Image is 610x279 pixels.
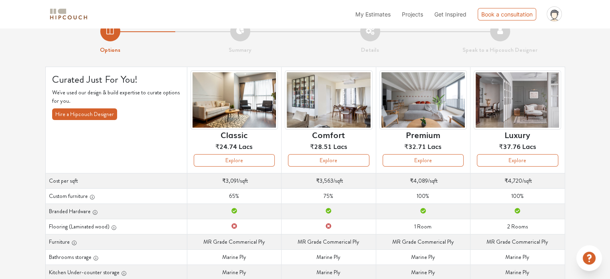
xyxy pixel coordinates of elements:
td: Marine Ply [470,249,565,265]
img: header-preview [190,70,278,130]
td: Marine Ply [376,249,470,265]
td: MR Grade Commerical Ply [376,234,470,249]
span: ₹4,089 [410,177,428,185]
strong: Options [100,45,120,54]
button: Explore [288,154,369,167]
button: Explore [194,154,275,167]
td: /sqft [376,173,470,188]
th: Bathrooms storage [45,249,187,265]
td: /sqft [282,173,376,188]
span: ₹3,563 [316,177,333,185]
span: ₹32.71 [404,141,426,151]
span: Get Inspired [434,11,466,18]
span: ₹4,720 [505,177,522,185]
p: We've used our design & build expertise to curate options for you. [52,88,180,105]
td: /sqft [470,173,565,188]
img: header-preview [285,70,372,130]
strong: Summary [229,45,251,54]
th: Flooring (Laminated wood) [45,219,187,234]
span: Lacs [333,141,347,151]
span: ₹3,091 [222,177,238,185]
td: Marine Ply [187,249,281,265]
td: 1 Room [376,219,470,234]
img: header-preview [474,70,561,130]
span: ₹28.51 [310,141,332,151]
h6: Comfort [312,130,345,139]
th: Branded Hardware [45,204,187,219]
td: MR Grade Commerical Ply [187,234,281,249]
div: Book a consultation [478,8,536,20]
strong: Speak to a Hipcouch Designer [462,45,537,54]
td: 65% [187,188,281,204]
td: MR Grade Commerical Ply [282,234,376,249]
button: Hire a Hipcouch Designer [52,108,117,120]
img: header-preview [379,70,467,130]
span: Lacs [239,141,253,151]
span: Lacs [522,141,536,151]
th: Furniture [45,234,187,249]
h6: Premium [406,130,440,139]
h6: Classic [221,130,247,139]
h4: Curated Just For You! [52,73,180,86]
span: logo-horizontal.svg [49,5,89,23]
button: Explore [383,154,464,167]
td: 2 Rooms [470,219,565,234]
td: 100% [376,188,470,204]
span: My Estimates [355,11,391,18]
h6: Luxury [505,130,530,139]
span: Lacs [428,141,442,151]
th: Custom furniture [45,188,187,204]
td: 100% [470,188,565,204]
td: 75% [282,188,376,204]
strong: Details [361,45,379,54]
td: /sqft [187,173,281,188]
td: MR Grade Commerical Ply [470,234,565,249]
th: Cost per sqft [45,173,187,188]
button: Explore [477,154,558,167]
span: ₹37.76 [499,141,521,151]
img: logo-horizontal.svg [49,7,89,21]
span: Projects [402,11,423,18]
td: Marine Ply [282,249,376,265]
span: ₹24.74 [215,141,237,151]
